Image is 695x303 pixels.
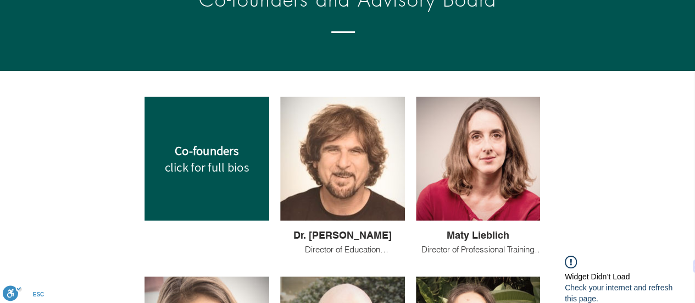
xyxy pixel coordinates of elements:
[305,244,388,255] span: Director of Education
[293,229,392,241] span: Dr. [PERSON_NAME]
[555,271,630,282] div: Widget Didn’t Load
[447,229,509,241] span: Maty Lieblich
[421,244,543,255] span: Director of Professional Training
